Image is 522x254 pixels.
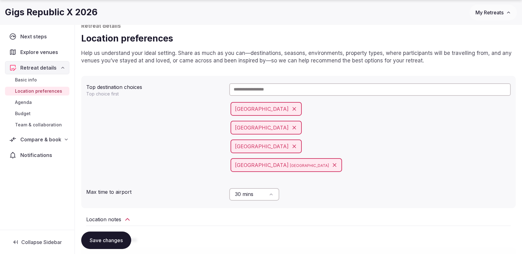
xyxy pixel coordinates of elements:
a: Team & collaboration [5,120,69,129]
a: Agenda [5,98,69,107]
button: My Retreats [470,5,517,20]
span: My Retreats [475,9,504,16]
span: Notifications [20,151,55,159]
p: Help us understand your ideal setting. Share as much as you can—destinations, seasons, environmen... [81,50,516,65]
span: Compare & book [20,136,61,143]
span: Next steps [20,33,49,40]
button: Collapse Sidebar [5,235,69,249]
a: Notifications [5,149,69,162]
span: [GEOGRAPHIC_DATA] [235,161,289,169]
span: [GEOGRAPHIC_DATA] [235,143,289,150]
a: Explore venues [5,46,69,59]
a: Basic info [5,76,69,84]
span: [GEOGRAPHIC_DATA] [290,163,329,169]
span: Basic info [15,77,37,83]
p: Retreat details [81,22,516,30]
span: Explore venues [20,48,61,56]
a: Next steps [5,30,69,43]
a: Budget [5,109,69,118]
p: Top choice first [86,91,166,97]
a: Location preferences [5,87,69,95]
div: Top destination choices [86,81,224,91]
span: Agenda [15,99,32,105]
h1: Location preferences [81,32,516,45]
h2: Location notes [86,216,121,223]
h1: Gigs Republic X 2026 [5,6,97,18]
span: Team & collaboration [15,122,62,128]
button: 30 mins [229,188,279,201]
span: [GEOGRAPHIC_DATA] [235,105,289,113]
span: [GEOGRAPHIC_DATA] [235,124,289,131]
span: Collapse Sidebar [21,239,62,245]
button: Save changes [81,232,131,249]
span: Budget [15,110,31,117]
span: Retreat details [20,64,57,71]
span: Location preferences [15,88,62,94]
div: Max time to airport [86,186,224,196]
